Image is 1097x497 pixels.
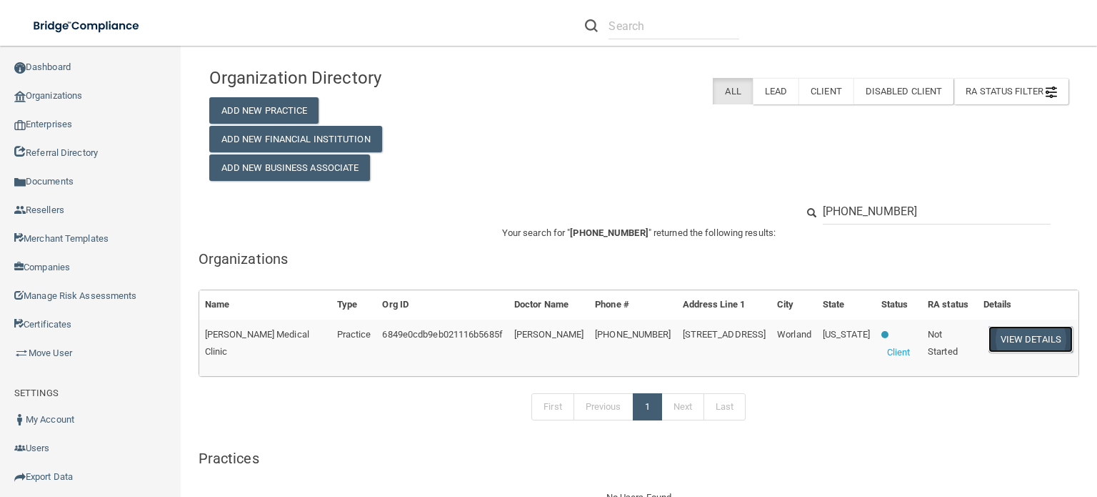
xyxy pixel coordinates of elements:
a: Last [703,393,746,420]
label: Disabled Client [853,78,954,104]
img: briefcase.64adab9b.png [14,346,29,360]
p: Your search for " " returned the following results: [199,225,1079,242]
span: RA Status Filter [966,86,1057,97]
img: ic_reseller.de258add.png [14,205,26,216]
img: icon-export.b9366987.png [14,471,26,483]
span: Not Started [928,329,958,357]
span: 6849e0cdb9eb021116b5685f [382,329,502,340]
img: enterprise.0d942306.png [14,120,26,130]
input: Search [608,13,739,39]
a: Previous [573,393,633,420]
img: ic_dashboard_dark.d01f4a41.png [14,62,26,74]
button: View Details [988,326,1073,353]
a: First [531,393,574,420]
span: Worland [777,329,811,340]
img: organization-icon.f8decf85.png [14,91,26,102]
a: 1 [633,393,662,420]
th: Name [199,290,331,320]
span: Practice [337,329,371,340]
h5: Practices [199,451,1079,466]
span: [US_STATE] [823,329,870,340]
h4: Organization Directory [209,69,481,87]
button: Add New Practice [209,97,319,124]
img: ic_user_dark.df1a06c3.png [14,414,26,425]
span: [PHONE_NUMBER] [595,329,671,340]
th: Status [876,290,922,320]
label: Client [798,78,853,104]
th: Type [331,290,377,320]
img: icon-filter@2x.21656d0b.png [1046,87,1057,98]
button: Add New Financial Institution [209,126,382,152]
img: icon-documents.8dae5593.png [14,177,26,188]
th: Details [978,290,1078,320]
label: Lead [753,78,798,104]
th: Address Line 1 [677,290,772,320]
label: SETTINGS [14,385,59,402]
span: [PERSON_NAME] [514,329,583,340]
span: [PERSON_NAME] Medical Clinic [205,329,309,357]
iframe: Drift Widget Chat Controller [851,396,1080,453]
label: All [713,78,752,104]
th: Org ID [376,290,508,320]
th: RA status [922,290,978,320]
input: Search [823,198,1051,225]
img: ic-search.3b580494.png [585,19,598,32]
img: icon-users.e205127d.png [14,443,26,454]
button: Add New Business Associate [209,154,371,181]
span: [STREET_ADDRESS] [683,329,766,340]
a: Next [661,393,704,420]
th: Phone # [589,290,676,320]
th: Doctor Name [509,290,589,320]
p: Client [887,344,911,361]
img: bridge_compliance_login_screen.278c3ca4.svg [21,11,153,41]
th: State [817,290,876,320]
h5: Organizations [199,251,1079,267]
span: [PHONE_NUMBER] [570,227,648,238]
th: City [771,290,817,320]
